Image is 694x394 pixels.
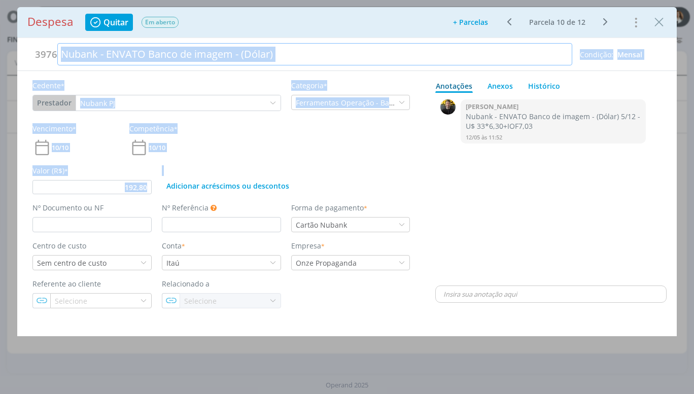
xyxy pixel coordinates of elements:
button: + Parcelas [446,15,495,29]
div: Condição: [580,49,642,60]
label: Conta [162,240,185,251]
span: Mensal [617,50,642,59]
label: Centro de custo [32,240,86,251]
div: Onze Propaganda [296,258,359,268]
div: Nubank - ENVATO Banco de imagem - (Dólar) [57,43,572,65]
div: Selecione [180,296,219,306]
h1: Despesa [27,15,73,29]
label: Forma de pagamento [291,202,367,213]
div: Sem centro de custo [37,258,109,268]
label: Categoria [291,80,327,91]
label: Vencimento [32,123,76,134]
div: Selecione [55,296,89,306]
label: Referente ao cliente [32,278,101,289]
div: Anexos [488,81,513,91]
span: 10/10 [149,145,165,151]
label: Nº Documento ou NF [32,202,103,213]
button: Em aberto [141,16,179,28]
div: Selecione [51,296,89,306]
div: Ferramentas Operação - Banco de Imagens, Google, Mlabs [296,97,399,108]
button: Close [651,14,667,30]
label: Nº Referência [162,202,209,213]
a: Anotações [435,76,473,93]
div: Cartão Nubank [296,220,349,230]
span: Quitar [103,18,128,26]
label: Empresa [291,240,325,251]
button: Parcela 10 de 12 [525,16,590,28]
span: 3976 [35,47,57,61]
label: Valor (R$) [32,165,68,176]
div: Onze Propaganda [292,258,359,268]
span: 12/05 às 11:52 [466,133,502,141]
label: Cedente [32,80,64,91]
img: F [440,99,456,115]
button: Adicionar acréscimos ou descontos [162,180,294,192]
p: Nubank - ENVATO Banco de imagem - (Dólar) 5/12 - U$ 33*6,30+IOF7,03 [466,112,640,130]
div: Selecione [184,296,219,306]
div: dialog [17,7,677,336]
span: 10/10 [52,145,68,151]
span: Em aberto [142,17,179,28]
div: Itaú [166,258,182,268]
div: Sem centro de custo [33,258,109,268]
label: Relacionado a [162,278,210,289]
b: [PERSON_NAME] [466,102,518,111]
div: Nubank PJ [76,98,117,109]
div: Nubank PJ [80,98,117,109]
label: Competência [129,123,178,134]
div: Ferramentas Operação - Banco de Imagens, Google, Mlabs [292,97,399,108]
div: Cartão Nubank [292,220,349,230]
div: Itaú [162,258,182,268]
button: Quitar [85,14,132,31]
button: Prestador [33,95,76,111]
a: Histórico [528,76,561,93]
